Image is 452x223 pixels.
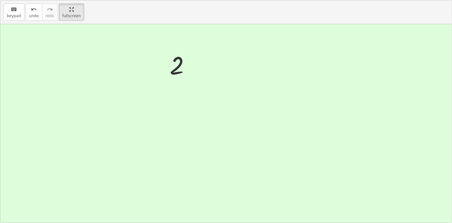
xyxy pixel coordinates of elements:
[62,14,81,18] span: fullscreen
[11,6,17,13] i: keyboard
[59,3,84,21] button: fullscreen
[26,3,42,21] button: undoundo
[47,6,53,13] i: redo
[3,3,24,21] button: keyboardkeypad
[31,6,37,13] i: undo
[7,14,21,18] span: keypad
[45,14,54,18] span: redo
[29,14,39,18] span: undo
[42,3,58,21] button: redoredo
